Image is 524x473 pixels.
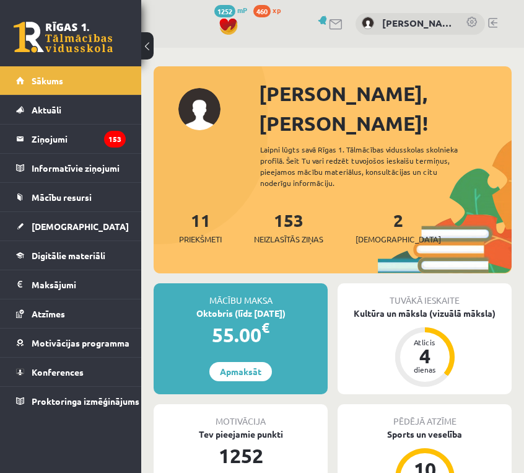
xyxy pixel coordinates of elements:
[16,299,126,328] a: Atzīmes
[32,337,129,348] span: Motivācijas programma
[16,329,126,357] a: Motivācijas programma
[154,307,328,320] div: Oktobris (līdz [DATE])
[209,362,272,381] a: Apmaksāt
[338,307,512,389] a: Kultūra un māksla (vizuālā māksla) Atlicis 4 dienas
[214,5,247,15] a: 1252 mP
[356,233,441,245] span: [DEMOGRAPHIC_DATA]
[16,125,126,153] a: Ziņojumi153
[16,66,126,95] a: Sākums
[154,404,328,428] div: Motivācija
[154,441,328,471] div: 1252
[32,221,129,232] span: [DEMOGRAPHIC_DATA]
[32,308,65,319] span: Atzīmes
[382,16,453,30] a: [PERSON_NAME] [PERSON_NAME]
[16,212,126,241] a: [DEMOGRAPHIC_DATA]
[253,5,271,17] span: 460
[273,5,281,15] span: xp
[154,320,328,350] div: 55.00
[254,233,323,245] span: Neizlasītās ziņas
[154,283,328,307] div: Mācību maksa
[32,192,92,203] span: Mācību resursi
[16,183,126,211] a: Mācību resursi
[338,283,512,307] div: Tuvākā ieskaite
[253,5,287,15] a: 460 xp
[261,319,269,337] span: €
[32,75,63,86] span: Sākums
[16,95,126,124] a: Aktuāli
[16,270,126,299] a: Maksājumi
[32,366,84,378] span: Konferences
[32,250,105,261] span: Digitālie materiāli
[32,154,126,182] legend: Informatīvie ziņojumi
[362,17,374,29] img: Adrians Viesturs Pārums
[179,233,222,245] span: Priekšmeti
[14,22,113,53] a: Rīgas 1. Tālmācības vidusskola
[32,104,61,115] span: Aktuāli
[338,428,512,441] div: Sports un veselība
[179,209,222,245] a: 11Priekšmeti
[16,241,126,270] a: Digitālie materiāli
[254,209,323,245] a: 153Neizlasītās ziņas
[32,270,126,299] legend: Maksājumi
[406,366,443,373] div: dienas
[104,131,126,148] i: 153
[154,428,328,441] div: Tev pieejamie punkti
[338,307,512,320] div: Kultūra un māksla (vizuālā māksla)
[260,144,475,188] div: Laipni lūgts savā Rīgas 1. Tālmācības vidusskolas skolnieka profilā. Šeit Tu vari redzēt tuvojošo...
[32,396,139,407] span: Proktoringa izmēģinājums
[16,358,126,386] a: Konferences
[16,154,126,182] a: Informatīvie ziņojumi
[214,5,235,17] span: 1252
[16,387,126,415] a: Proktoringa izmēģinājums
[237,5,247,15] span: mP
[406,338,443,346] div: Atlicis
[32,125,126,153] legend: Ziņojumi
[259,79,512,138] div: [PERSON_NAME], [PERSON_NAME]!
[338,404,512,428] div: Pēdējā atzīme
[356,209,441,245] a: 2[DEMOGRAPHIC_DATA]
[406,346,443,366] div: 4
